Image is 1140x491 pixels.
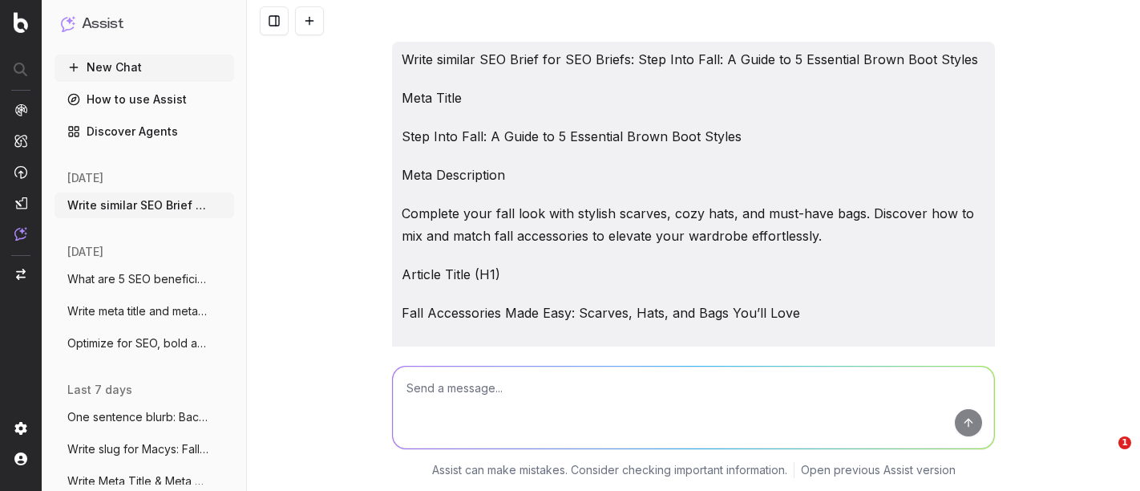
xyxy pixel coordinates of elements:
[14,12,28,33] img: Botify logo
[14,452,27,465] img: My account
[402,340,985,363] p: Word Count
[402,125,985,148] p: Step Into Fall: A Guide to 5 Essential Brown Boot Styles
[67,271,208,287] span: What are 5 SEO beneficial blog post topi
[1118,436,1131,449] span: 1
[55,436,234,462] button: Write slug for Macys: Fall Entryway Deco
[67,303,208,319] span: Write meta title and meta descrion for K
[67,409,208,425] span: One sentence blurb: Back-to-School Morni
[67,441,208,457] span: Write slug for Macys: Fall Entryway Deco
[16,269,26,280] img: Switch project
[82,13,123,35] h1: Assist
[67,170,103,186] span: [DATE]
[402,87,985,109] p: Meta Title
[55,87,234,112] a: How to use Assist
[67,197,208,213] span: Write similar SEO Brief for SEO Briefs:
[55,298,234,324] button: Write meta title and meta descrion for K
[67,335,208,351] span: Optimize for SEO, bold any changes made:
[1085,436,1124,475] iframe: Intercom live chat
[55,193,234,218] button: Write similar SEO Brief for SEO Briefs:
[55,55,234,80] button: New Chat
[402,202,985,247] p: Complete your fall look with stylish scarves, cozy hats, and must-have bags. Discover how to mix ...
[402,263,985,286] p: Article Title (H1)
[432,462,787,478] p: Assist can make mistakes. Consider checking important information.
[402,302,985,324] p: Fall Accessories Made Easy: Scarves, Hats, and Bags You’ll Love
[55,331,234,356] button: Optimize for SEO, bold any changes made:
[14,227,27,241] img: Assist
[402,164,985,186] p: Meta Description
[67,473,208,489] span: Write Meta Title & Meta Description for
[402,48,985,71] p: Write similar SEO Brief for SEO Briefs: Step Into Fall: A Guide to 5 Essential Brown Boot Styles
[14,134,27,148] img: Intelligence
[61,13,228,35] button: Assist
[67,244,103,260] span: [DATE]
[14,103,27,116] img: Analytics
[801,462,956,478] a: Open previous Assist version
[55,266,234,292] button: What are 5 SEO beneficial blog post topi
[14,422,27,435] img: Setting
[14,197,27,209] img: Studio
[61,16,75,31] img: Assist
[67,382,132,398] span: last 7 days
[55,404,234,430] button: One sentence blurb: Back-to-School Morni
[55,119,234,144] a: Discover Agents
[14,165,27,179] img: Activation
